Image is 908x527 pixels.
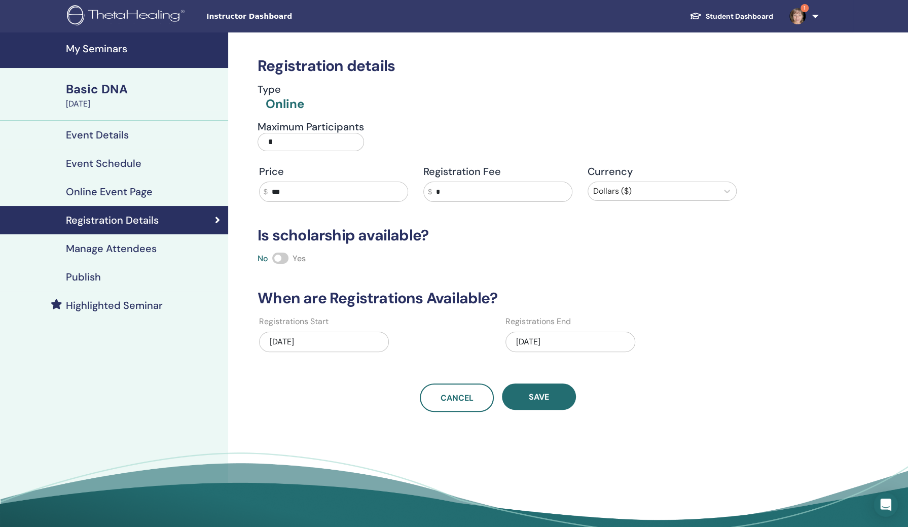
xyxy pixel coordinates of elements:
[428,187,432,197] span: $
[259,165,408,178] h4: Price
[293,253,306,264] span: Yes
[258,83,304,95] h4: Type
[66,43,222,55] h4: My Seminars
[66,186,153,198] h4: Online Event Page
[66,299,163,311] h4: Highlighted Seminar
[502,383,576,410] button: Save
[206,11,358,22] span: Instructor Dashboard
[259,315,329,328] label: Registrations Start
[689,12,702,20] img: graduation-cap-white.svg
[420,383,494,412] a: Cancel
[505,315,571,328] label: Registrations End
[588,165,737,178] h4: Currency
[258,133,364,151] input: Maximum Participants
[66,242,157,255] h4: Manage Attendees
[264,187,268,197] span: $
[60,81,228,110] a: Basic DNA[DATE]
[251,57,744,75] h3: Registration details
[66,157,141,169] h4: Event Schedule
[789,8,806,24] img: default.jpg
[259,332,389,352] div: [DATE]
[440,393,473,403] span: Cancel
[66,214,159,226] h4: Registration Details
[67,5,188,28] img: logo.png
[258,253,268,264] span: No
[66,129,129,141] h4: Event Details
[258,121,364,133] h4: Maximum Participants
[66,98,222,110] div: [DATE]
[874,493,898,517] div: Open Intercom Messenger
[66,81,222,98] div: Basic DNA
[505,332,635,352] div: [DATE]
[251,289,744,307] h3: When are Registrations Available?
[66,271,101,283] h4: Publish
[266,95,304,113] div: Online
[251,226,744,244] h3: Is scholarship available?
[801,4,809,12] span: 1
[681,7,781,26] a: Student Dashboard
[529,392,549,402] span: Save
[423,165,572,178] h4: Registration Fee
